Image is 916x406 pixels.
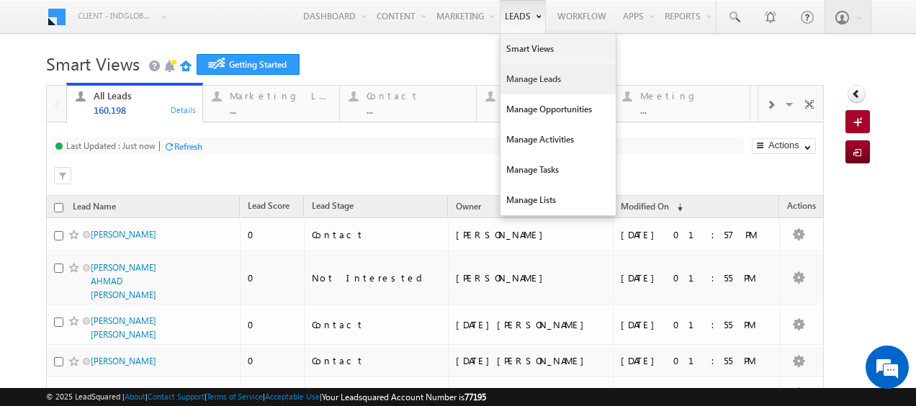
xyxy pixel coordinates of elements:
div: Details [170,103,197,116]
div: ... [230,104,331,115]
a: Marketing Leads... [202,86,340,122]
div: ... [640,104,741,115]
div: Not Interested [312,271,441,284]
input: Check all records [54,203,63,212]
span: Lead Score [248,200,289,211]
div: [DATE][PERSON_NAME] [456,354,607,367]
div: [DATE][PERSON_NAME] [456,318,607,331]
a: Manage Opportunities [500,94,616,125]
div: Contact [312,354,441,367]
span: Modified On [621,201,669,212]
span: © 2025 LeadSquared | | | | | [46,390,486,404]
div: Contact [367,90,467,101]
a: Smart Views [500,34,616,64]
a: Acceptable Use [265,392,320,401]
a: Meeting... [613,86,750,122]
span: Smart Views [46,52,140,75]
span: (sorted descending) [671,202,683,213]
div: 0 [248,354,297,367]
div: 0 [248,387,297,400]
span: Lead Stage [312,200,354,211]
a: Lead Stage [305,198,361,217]
span: Client - indglobal2 (77195) [78,9,153,23]
div: Marketing Leads [230,90,331,101]
span: Owner [456,201,481,212]
a: Manage Tasks [500,155,616,185]
div: ... [367,104,467,115]
a: Contact Support [148,392,205,401]
a: Lead Score [241,198,297,217]
a: Terms of Service [207,392,263,401]
div: [DATE] 01:55 PM [621,387,773,400]
div: Contact [312,387,441,400]
div: [DATE] 01:57 PM [621,228,773,241]
div: [PERSON_NAME] [456,228,607,241]
div: [DATE] 01:55 PM [621,318,773,331]
span: 77195 [464,392,486,402]
div: 0 [248,228,297,241]
a: [PERSON_NAME] [PERSON_NAME] [91,315,156,340]
div: 0 [248,271,297,284]
a: Contact... [339,86,477,122]
a: All Leads160,198Details [66,83,204,123]
span: Your Leadsquared Account Number is [322,392,486,402]
a: Getting Started [197,54,300,75]
div: [DATE] 01:55 PM [621,354,773,367]
a: About [125,392,145,401]
div: 160,198 [94,104,194,115]
a: Lead Name [66,199,123,217]
div: All Leads [94,90,194,101]
div: [PERSON_NAME] [456,271,607,284]
div: Last Updated : Just now [66,140,156,151]
a: [PERSON_NAME] [91,356,156,366]
a: Modified On (sorted descending) [614,198,690,217]
span: Actions [780,198,823,217]
div: [DATE] 01:55 PM [621,271,773,284]
a: Prospect... [476,86,614,122]
div: Contact [312,318,441,331]
a: [PERSON_NAME] AHMAD [PERSON_NAME] [91,262,156,300]
a: [PERSON_NAME] [91,229,156,240]
div: [DATE][PERSON_NAME] [456,387,607,400]
a: Manage Lists [500,185,616,215]
div: Refresh [174,141,202,152]
a: Manage Leads [500,64,616,94]
div: 0 [248,318,297,331]
div: Meeting [640,90,741,101]
a: Manage Activities [500,125,616,155]
div: Contact [312,228,441,241]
